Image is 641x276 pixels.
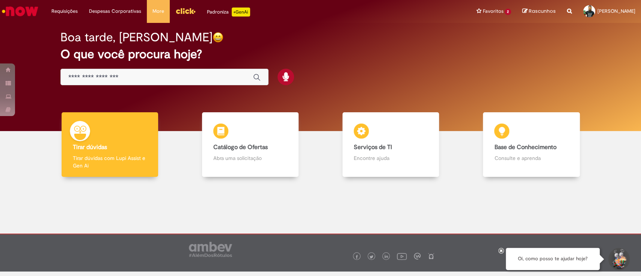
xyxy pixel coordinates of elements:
button: Iniciar Conversa de Suporte [607,248,630,270]
a: Base de Conhecimento Consulte e aprenda [461,112,602,177]
div: Padroniza [207,8,250,17]
img: logo_footer_workplace.png [414,253,421,259]
a: Serviços de TI Encontre ajuda [321,112,461,177]
p: Encontre ajuda [354,154,428,162]
h2: O que você procura hoje? [60,48,581,61]
img: logo_footer_ambev_rotulo_gray.png [189,242,232,257]
span: [PERSON_NAME] [597,8,635,14]
h2: Boa tarde, [PERSON_NAME] [60,31,213,44]
img: ServiceNow [1,4,39,19]
span: Despesas Corporativas [89,8,141,15]
span: More [152,8,164,15]
span: 2 [505,9,511,15]
a: Rascunhos [522,8,556,15]
b: Catálogo de Ofertas [213,143,268,151]
p: Abra uma solicitação [213,154,287,162]
p: Consulte e aprenda [494,154,568,162]
span: Requisições [51,8,78,15]
a: Catálogo de Ofertas Abra uma solicitação [180,112,320,177]
img: happy-face.png [213,32,223,43]
b: Serviços de TI [354,143,392,151]
img: logo_footer_naosei.png [428,253,434,259]
a: Tirar dúvidas Tirar dúvidas com Lupi Assist e Gen Ai [39,112,180,177]
p: +GenAi [232,8,250,17]
img: logo_footer_youtube.png [397,251,407,261]
p: Tirar dúvidas com Lupi Assist e Gen Ai [73,154,147,169]
div: Oi, como posso te ajudar hoje? [506,248,600,270]
span: Rascunhos [529,8,556,15]
span: Favoritos [483,8,503,15]
img: logo_footer_twitter.png [370,255,373,259]
img: click_logo_yellow_360x200.png [175,5,196,17]
img: logo_footer_facebook.png [355,255,359,259]
img: logo_footer_linkedin.png [385,255,388,259]
b: Base de Conhecimento [494,143,556,151]
b: Tirar dúvidas [73,143,107,151]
